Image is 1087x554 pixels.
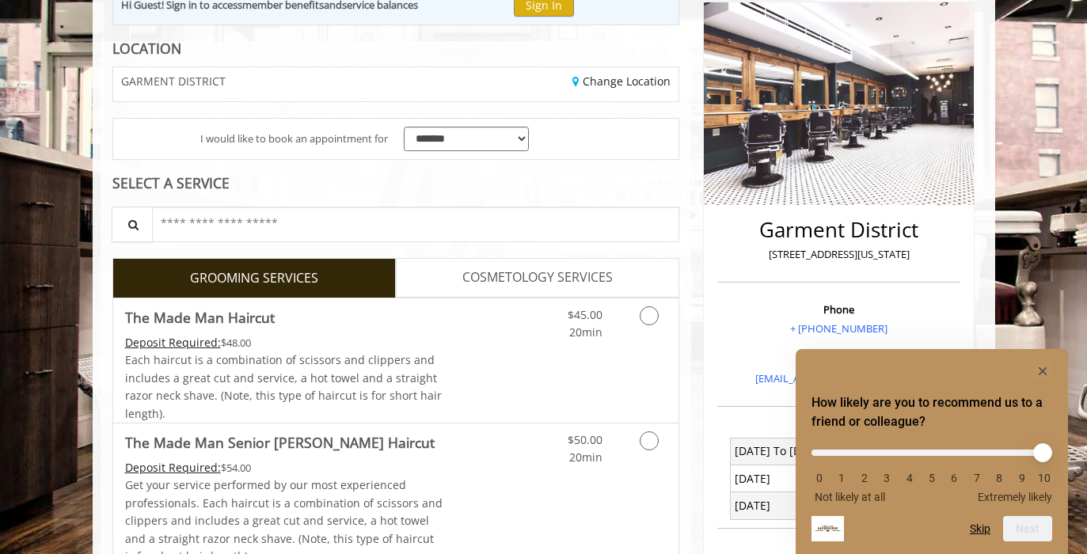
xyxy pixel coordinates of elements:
span: $50.00 [568,432,602,447]
li: 10 [1036,472,1052,484]
div: How likely are you to recommend us to a friend or colleague? Select an option from 0 to 10, with ... [811,362,1052,541]
a: + [PHONE_NUMBER] [790,321,887,336]
div: SELECT A SERVICE [112,176,680,191]
h2: How likely are you to recommend us to a friend or colleague? Select an option from 0 to 10, with ... [811,393,1052,431]
div: $54.00 [125,459,443,476]
span: This service needs some Advance to be paid before we block your appointment [125,460,221,475]
h3: Phone [721,304,956,315]
span: $45.00 [568,307,602,322]
button: Service Search [112,207,153,242]
span: GROOMING SERVICES [190,268,318,289]
button: Skip [970,522,990,535]
li: 8 [991,472,1007,484]
li: 0 [811,472,827,484]
button: Hide survey [1033,362,1052,381]
span: Extremely likely [978,491,1052,503]
h3: Email [721,348,956,359]
button: Next question [1003,516,1052,541]
b: The Made Man Senior [PERSON_NAME] Haircut [125,431,435,453]
div: How likely are you to recommend us to a friend or colleague? Select an option from 0 to 10, with ... [811,438,1052,503]
span: This service needs some Advance to be paid before we block your appointment [125,335,221,350]
span: Each haircut is a combination of scissors and clippers and includes a great cut and service, a ho... [125,352,442,420]
li: 5 [924,472,940,484]
p: [STREET_ADDRESS][US_STATE] [721,246,956,263]
li: 9 [1014,472,1030,484]
b: The Made Man Haircut [125,306,275,328]
li: 1 [834,472,849,484]
div: $48.00 [125,334,443,351]
li: 7 [969,472,985,484]
span: Not likely at all [815,491,885,503]
td: [DATE] [730,465,839,492]
li: 6 [946,472,962,484]
li: 4 [902,472,918,484]
li: 2 [857,472,872,484]
span: 20min [569,324,602,340]
span: 20min [569,450,602,465]
h3: Opening Hours [717,420,960,431]
td: [DATE] To [DATE] [730,438,839,465]
span: COSMETOLOGY SERVICES [462,268,613,288]
td: [DATE] [730,492,839,519]
a: Change Location [572,74,671,89]
span: GARMENT DISTRICT [121,75,226,87]
b: LOCATION [112,39,181,58]
span: I would like to book an appointment for [200,131,388,147]
h2: Garment District [721,218,956,241]
a: [EMAIL_ADDRESS][DOMAIN_NAME] [755,371,922,385]
li: 3 [879,472,895,484]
